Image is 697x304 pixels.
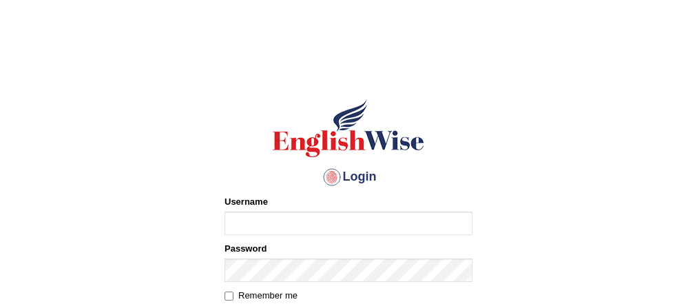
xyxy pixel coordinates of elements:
[225,289,298,303] label: Remember me
[270,97,427,159] img: Logo of English Wise sign in for intelligent practice with AI
[225,166,472,188] h4: Login
[225,195,268,208] label: Username
[225,242,267,255] label: Password
[225,292,233,301] input: Remember me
